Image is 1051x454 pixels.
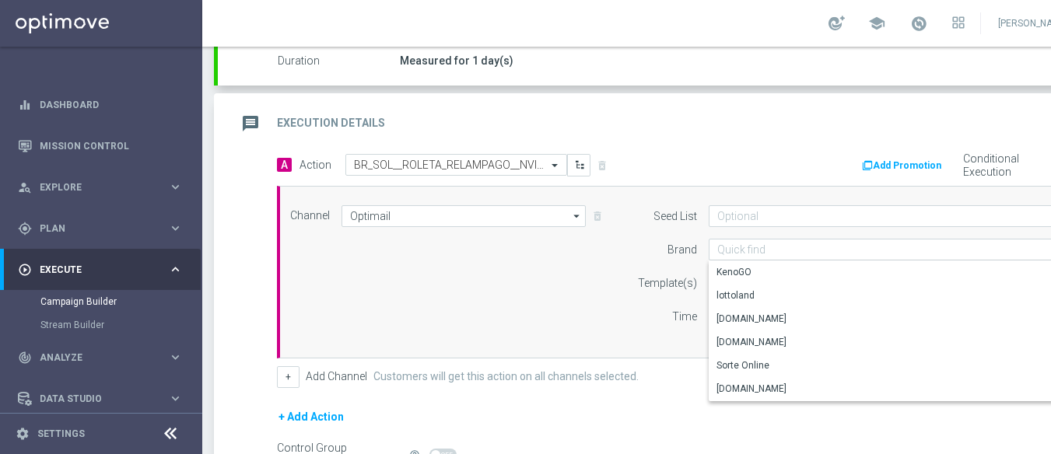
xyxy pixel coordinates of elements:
[345,154,567,176] ng-select: BR_SOL__ROLETA_RELAMPAGO__NVIP_EMA_TAC_GM
[18,125,183,166] div: Mission Control
[716,335,786,349] div: [DOMAIN_NAME]
[40,290,201,313] div: Campaign Builder
[860,157,947,174] button: Add Promotion
[18,263,32,277] i: play_circle_outline
[306,370,367,383] label: Add Channel
[277,366,300,388] button: +
[17,140,184,152] button: Mission Control
[40,394,168,403] span: Data Studio
[18,180,168,194] div: Explore
[18,392,168,406] div: Data Studio
[342,205,586,227] input: Select channel
[300,159,331,172] label: Action
[17,222,184,235] button: gps_fixed Plan keyboard_arrow_right
[18,84,183,125] div: Dashboard
[716,288,755,302] div: lottoland
[17,264,184,276] button: play_circle_outline Execute keyboard_arrow_right
[18,222,32,236] i: gps_fixed
[638,277,697,290] label: Template(s)
[40,319,162,331] a: Stream Builder
[37,429,85,438] a: Settings
[40,224,168,233] span: Plan
[18,351,32,365] i: track_changes
[667,243,697,257] label: Brand
[18,98,32,112] i: equalizer
[868,15,885,32] span: school
[569,206,585,226] i: arrow_drop_down
[17,181,184,194] button: person_search Explore keyboard_arrow_right
[17,99,184,111] button: equalizer Dashboard
[168,350,183,365] i: keyboard_arrow_right
[17,393,184,405] button: Data Studio keyboard_arrow_right
[168,221,183,236] i: keyboard_arrow_right
[716,382,786,396] div: [DOMAIN_NAME]
[277,407,345,427] button: + Add Action
[236,110,265,138] i: message
[40,295,162,308] a: Campaign Builder
[168,262,183,277] i: keyboard_arrow_right
[277,116,385,131] h2: Execution Details
[716,358,769,372] div: Sorte Online
[40,265,168,274] span: Execute
[16,427,30,441] i: settings
[277,158,292,172] span: A
[672,310,697,323] label: Time
[653,210,697,223] label: Seed List
[40,183,168,192] span: Explore
[18,180,32,194] i: person_search
[290,209,330,222] label: Channel
[18,351,168,365] div: Analyze
[716,312,786,326] div: [DOMAIN_NAME]
[18,263,168,277] div: Execute
[168,180,183,194] i: keyboard_arrow_right
[278,54,400,68] label: Duration
[40,84,183,125] a: Dashboard
[40,313,201,337] div: Stream Builder
[40,125,183,166] a: Mission Control
[716,265,751,279] div: KenoGO
[168,391,183,406] i: keyboard_arrow_right
[18,222,168,236] div: Plan
[40,353,168,362] span: Analyze
[17,351,184,364] button: track_changes Analyze keyboard_arrow_right
[373,370,639,383] label: Customers will get this action on all channels selected.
